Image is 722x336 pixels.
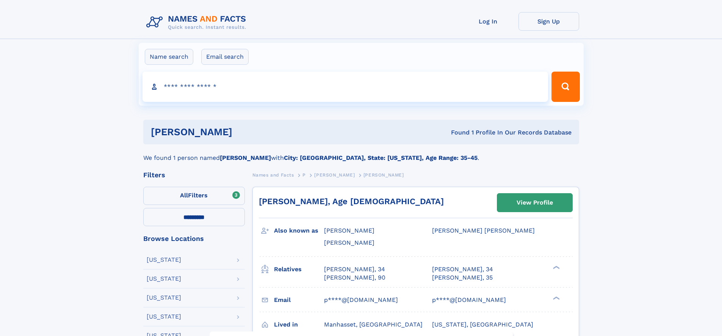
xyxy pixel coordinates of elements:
span: [PERSON_NAME] [314,172,355,178]
img: Logo Names and Facts [143,12,252,33]
span: [PERSON_NAME] [363,172,404,178]
h3: Relatives [274,263,324,276]
a: [PERSON_NAME], 34 [324,265,385,273]
div: [US_STATE] [147,276,181,282]
div: Found 1 Profile In Our Records Database [341,128,572,137]
span: P [302,172,306,178]
a: [PERSON_NAME], 90 [324,273,385,282]
input: search input [143,72,548,102]
div: ❯ [551,295,560,300]
b: [PERSON_NAME] [220,154,271,161]
h3: Also known as [274,224,324,237]
span: Manhasset, [GEOGRAPHIC_DATA] [324,321,423,328]
a: Sign Up [518,12,579,31]
a: P [302,170,306,180]
div: Filters [143,172,245,178]
span: [PERSON_NAME] [PERSON_NAME] [432,227,535,234]
label: Filters [143,187,245,205]
span: [PERSON_NAME] [324,227,374,234]
a: [PERSON_NAME], 35 [432,273,493,282]
div: [US_STATE] [147,295,181,301]
a: Names and Facts [252,170,294,180]
span: [PERSON_NAME] [324,239,374,246]
a: [PERSON_NAME], Age [DEMOGRAPHIC_DATA] [259,197,444,206]
div: [US_STATE] [147,314,181,320]
div: [US_STATE] [147,257,181,263]
a: [PERSON_NAME] [314,170,355,180]
h3: Lived in [274,318,324,331]
b: City: [GEOGRAPHIC_DATA], State: [US_STATE], Age Range: 35-45 [284,154,478,161]
div: ❯ [551,265,560,270]
button: Search Button [551,72,579,102]
a: View Profile [497,194,572,212]
label: Email search [201,49,249,65]
div: View Profile [517,194,553,211]
label: Name search [145,49,193,65]
a: [PERSON_NAME], 34 [432,265,493,273]
div: Browse Locations [143,235,245,242]
span: All [180,192,188,199]
h1: [PERSON_NAME] [151,127,342,137]
span: [US_STATE], [GEOGRAPHIC_DATA] [432,321,533,328]
div: We found 1 person named with . [143,144,579,163]
a: Log In [458,12,518,31]
h3: Email [274,294,324,306]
